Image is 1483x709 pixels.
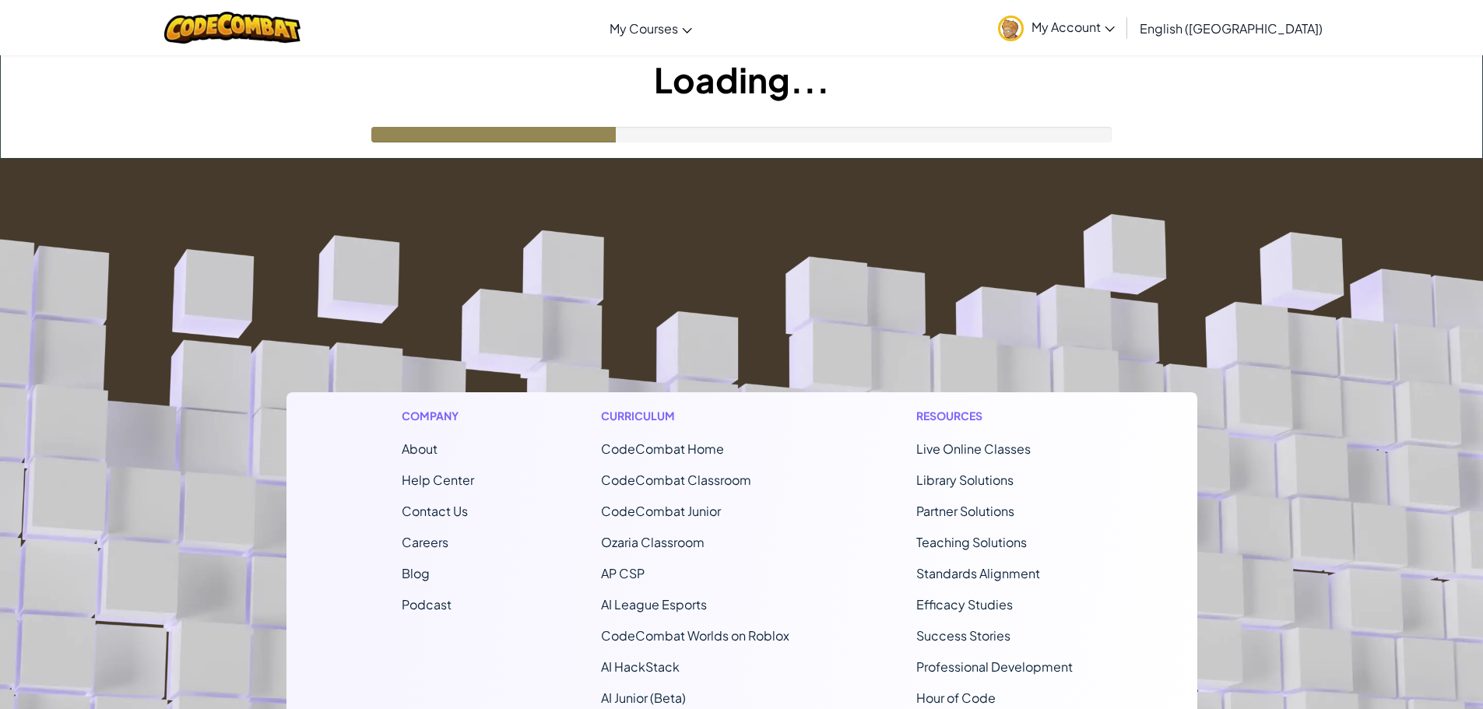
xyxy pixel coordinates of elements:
a: AI League Esports [601,596,707,612]
h1: Resources [916,408,1082,424]
a: Efficacy Studies [916,596,1013,612]
a: Podcast [402,596,452,612]
img: avatar [998,16,1024,41]
a: Standards Alignment [916,565,1040,581]
a: CodeCombat Worlds on Roblox [601,627,789,644]
a: Hour of Code [916,690,996,706]
a: Partner Solutions [916,503,1014,519]
a: Ozaria Classroom [601,534,705,550]
a: About [402,440,438,457]
a: Blog [402,565,430,581]
span: My Account [1031,19,1115,35]
a: Help Center [402,472,474,488]
a: English ([GEOGRAPHIC_DATA]) [1132,7,1330,49]
a: CodeCombat Junior [601,503,721,519]
img: CodeCombat logo [164,12,300,44]
a: Success Stories [916,627,1010,644]
a: AP CSP [601,565,645,581]
h1: Company [402,408,474,424]
span: English ([GEOGRAPHIC_DATA]) [1140,20,1323,37]
h1: Loading... [1,55,1482,104]
a: AI Junior (Beta) [601,690,686,706]
span: Contact Us [402,503,468,519]
h1: Curriculum [601,408,789,424]
a: Live Online Classes [916,440,1031,457]
span: CodeCombat Home [601,440,724,457]
span: My Courses [610,20,678,37]
a: Library Solutions [916,472,1014,488]
a: Professional Development [916,658,1073,675]
a: CodeCombat Classroom [601,472,751,488]
a: AI HackStack [601,658,680,675]
a: My Courses [602,7,700,49]
a: Teaching Solutions [916,534,1027,550]
a: My Account [990,3,1123,52]
a: Careers [402,534,448,550]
